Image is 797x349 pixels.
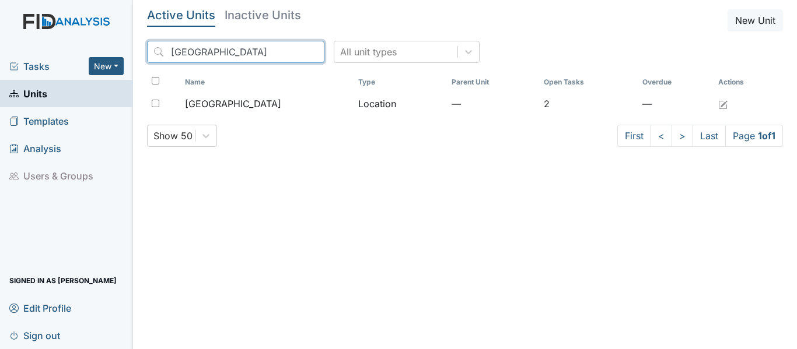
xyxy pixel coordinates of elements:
[180,72,354,92] th: Toggle SortBy
[340,45,397,59] div: All unit types
[758,130,775,142] strong: 1 of 1
[9,84,47,103] span: Units
[617,125,783,147] nav: task-pagination
[9,326,60,344] span: Sign out
[9,272,117,290] span: Signed in as [PERSON_NAME]
[147,9,215,21] h5: Active Units
[147,41,324,63] input: Search...
[153,129,193,143] div: Show 50
[9,112,69,130] span: Templates
[539,92,637,115] td: 2
[651,125,672,147] a: <
[89,57,124,75] button: New
[185,97,281,111] span: [GEOGRAPHIC_DATA]
[725,125,783,147] span: Page
[9,299,71,317] span: Edit Profile
[638,92,714,115] td: —
[539,72,637,92] th: Toggle SortBy
[617,125,651,147] a: First
[9,139,61,157] span: Analysis
[225,9,301,21] h5: Inactive Units
[354,92,447,115] td: Location
[693,125,726,147] a: Last
[354,72,447,92] th: Toggle SortBy
[728,9,783,31] button: New Unit
[152,77,159,84] input: Toggle All Rows Selected
[638,72,714,92] th: Toggle SortBy
[672,125,693,147] a: >
[9,59,89,73] a: Tasks
[718,97,728,111] a: Edit
[447,92,539,115] td: —
[447,72,539,92] th: Toggle SortBy
[714,72,772,92] th: Actions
